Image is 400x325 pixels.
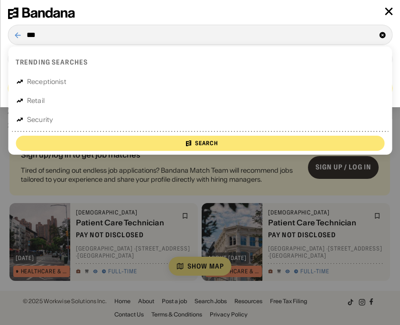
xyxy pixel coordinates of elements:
[27,78,66,85] div: Receptionist
[27,116,53,123] div: Security
[195,140,218,146] div: Search
[8,8,74,19] img: Bandana logotype
[27,97,45,104] div: Retail
[16,58,88,66] div: Trending searches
